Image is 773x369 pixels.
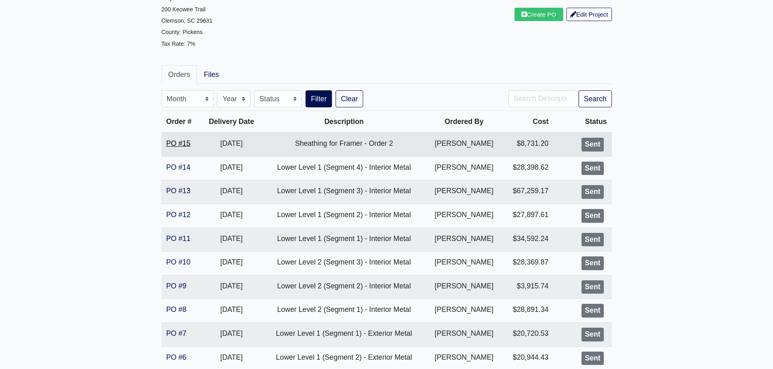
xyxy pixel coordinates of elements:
td: [DATE] [201,299,263,323]
td: $8,731.20 [502,132,553,156]
th: Description [262,111,426,133]
a: PO #10 [166,258,191,266]
td: Lower Level 1 (Segment 2) - Interior Metal [262,204,426,228]
small: 200 Keowee Trail [161,6,206,13]
td: Lower Level 1 (Segment 1) - Interior Metal [262,228,426,252]
td: [DATE] [201,322,263,346]
td: Lower Level 2 (Segment 1) - Interior Metal [262,299,426,323]
a: PO #15 [166,139,191,147]
td: $28,891.34 [502,299,553,323]
td: [PERSON_NAME] [426,228,502,252]
th: Ordered By [426,111,502,133]
a: Files [197,65,226,84]
div: Sent [581,233,603,247]
th: Delivery Date [201,111,263,133]
td: $3,915.74 [502,275,553,299]
td: [PERSON_NAME] [426,322,502,346]
div: Sent [581,162,603,175]
a: PO #9 [166,282,187,290]
input: Search [508,90,579,107]
a: PO #11 [166,235,191,243]
th: Order # [161,111,201,133]
td: [PERSON_NAME] [426,204,502,228]
td: [DATE] [201,252,263,275]
div: Sent [581,185,603,199]
div: Sent [581,256,603,270]
div: Sent [581,280,603,294]
div: Sent [581,209,603,223]
td: Lower Level 1 (Segment 1) - Exterior Metal [262,322,426,346]
td: Lower Level 2 (Segment 3) - Interior Metal [262,252,426,275]
td: $34,592.24 [502,228,553,252]
td: $67,259.17 [502,180,553,204]
a: PO #6 [166,353,187,361]
a: Orders [161,65,197,84]
td: Lower Level 1 (Segment 3) - Interior Metal [262,180,426,204]
td: Sheathing for Framer - Order 2 [262,132,426,156]
div: Sent [581,352,603,365]
td: $28,398.62 [502,156,553,180]
td: [PERSON_NAME] [426,180,502,204]
td: [PERSON_NAME] [426,156,502,180]
a: Clear [336,90,363,107]
div: Sent [581,328,603,341]
button: Filter [306,90,332,107]
a: Edit Project [566,8,612,21]
th: Cost [502,111,553,133]
a: PO #12 [166,211,191,219]
td: [PERSON_NAME] [426,275,502,299]
td: [PERSON_NAME] [426,132,502,156]
div: Sent [581,304,603,318]
a: Create PO [515,8,563,21]
td: $28,369.87 [502,252,553,275]
td: Lower Level 1 (Segment 4) - Interior Metal [262,156,426,180]
a: PO #7 [166,329,187,337]
button: Search [579,90,612,107]
td: [DATE] [201,275,263,299]
div: Sent [581,138,603,151]
td: [PERSON_NAME] [426,299,502,323]
small: Tax Rate: 7% [161,41,196,47]
td: Lower Level 2 (Segment 2) - Interior Metal [262,275,426,299]
td: $20,720.53 [502,322,553,346]
td: [PERSON_NAME] [426,252,502,275]
th: Status [553,111,612,133]
td: [DATE] [201,228,263,252]
td: [DATE] [201,204,263,228]
td: [DATE] [201,156,263,180]
small: County: Pickens [161,29,203,35]
a: PO #14 [166,163,191,171]
a: PO #13 [166,187,191,195]
small: Clemson, SC 29631 [161,17,213,24]
td: [DATE] [201,132,263,156]
td: [DATE] [201,180,263,204]
td: $27,897.61 [502,204,553,228]
a: PO #8 [166,305,187,314]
